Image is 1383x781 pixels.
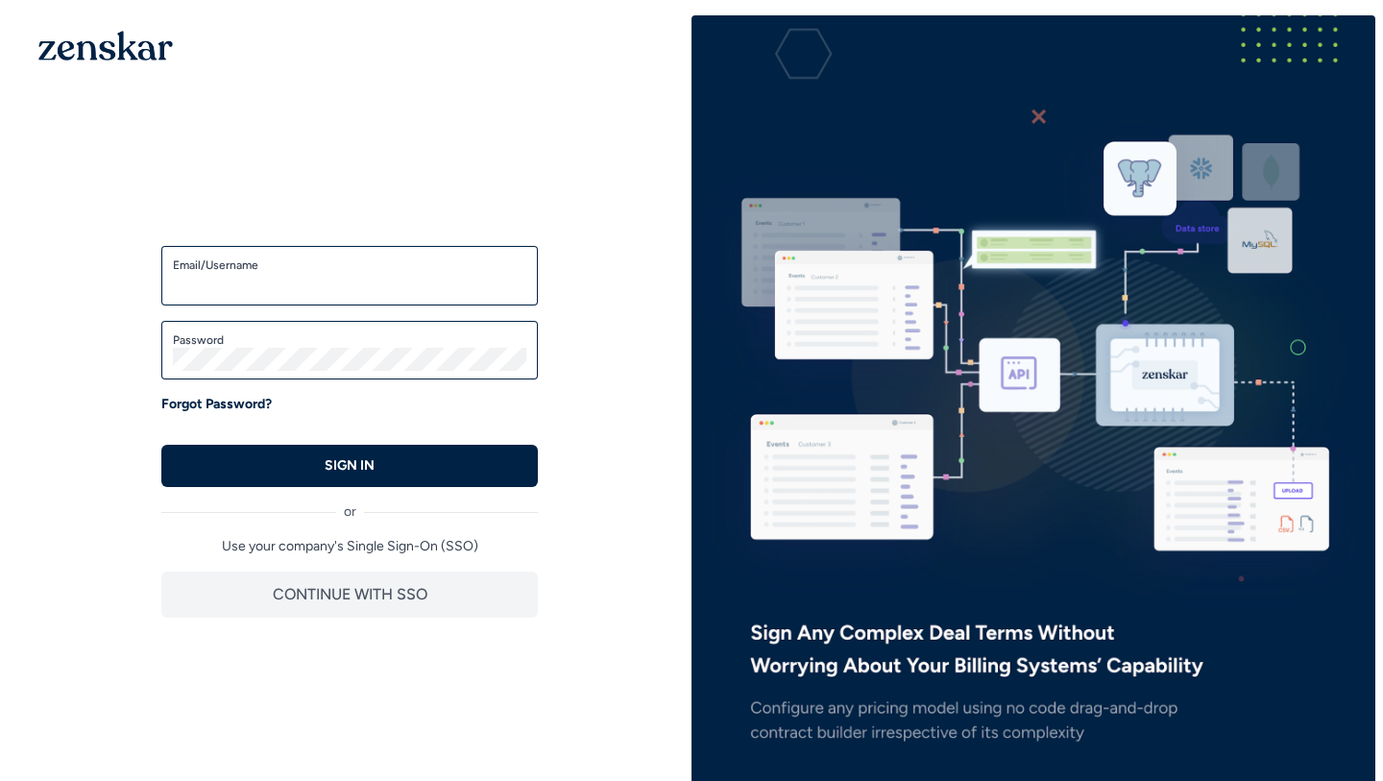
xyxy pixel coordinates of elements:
[173,332,526,348] label: Password
[38,31,173,61] img: 1OGAJ2xQqyY4LXKgY66KYq0eOWRCkrZdAb3gUhuVAqdWPZE9SRJmCz+oDMSn4zDLXe31Ii730ItAGKgCKgCCgCikA4Av8PJUP...
[325,456,375,476] p: SIGN IN
[161,395,272,414] a: Forgot Password?
[161,445,538,487] button: SIGN IN
[161,537,538,556] p: Use your company's Single Sign-On (SSO)
[161,572,538,618] button: CONTINUE WITH SSO
[161,487,538,522] div: or
[173,257,526,273] label: Email/Username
